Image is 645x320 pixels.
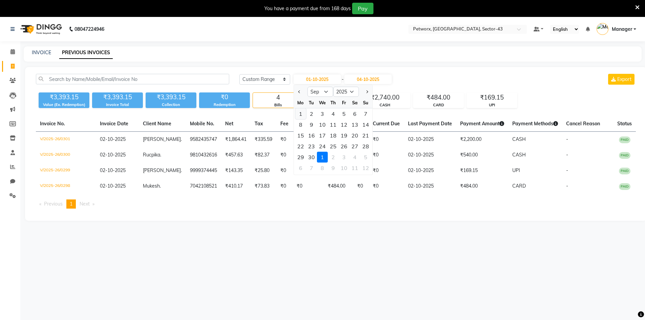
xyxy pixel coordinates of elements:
[306,163,317,173] div: Tuesday, October 7, 2025
[143,152,160,158] span: Rucpika
[339,108,349,119] div: 5
[251,147,276,163] td: ₹82.37
[295,152,306,163] div: 29
[276,178,293,194] td: ₹0
[225,121,233,127] span: Net
[369,163,404,178] td: ₹0
[413,102,464,108] div: CARD
[317,108,328,119] div: 3
[404,178,456,194] td: 02-10-2025
[617,76,631,82] span: Export
[74,20,104,39] b: 08047224946
[408,121,452,127] span: Last Payment Date
[349,119,360,130] div: Saturday, September 13, 2025
[360,152,371,163] div: Sunday, October 5, 2025
[186,163,221,178] td: 9999374445
[353,178,369,194] td: ₹0
[70,201,72,207] span: 1
[349,163,360,173] div: 11
[293,132,324,148] td: ₹0
[360,119,371,130] div: 14
[360,130,371,141] div: 21
[369,178,404,194] td: ₹0
[295,119,306,130] div: Monday, September 8, 2025
[295,130,306,141] div: 15
[295,163,306,173] div: 6
[17,20,64,39] img: logo
[276,163,293,178] td: ₹0
[251,178,276,194] td: ₹73.83
[100,152,126,158] span: 02-10-2025
[39,102,89,108] div: Value (Ex. Redemption)
[251,163,276,178] td: ₹25.80
[566,183,568,189] span: -
[456,147,508,163] td: ₹540.00
[317,108,328,119] div: Wednesday, September 3, 2025
[146,102,196,108] div: Collection
[295,163,306,173] div: Monday, October 6, 2025
[181,136,182,142] span: .
[306,108,317,119] div: 2
[146,92,196,102] div: ₹3,393.15
[328,130,339,141] div: 18
[295,141,306,152] div: Monday, September 22, 2025
[339,141,349,152] div: Friday, September 26, 2025
[328,152,339,163] div: 2
[619,152,630,159] span: PAID
[306,141,317,152] div: 23
[349,108,360,119] div: Saturday, September 6, 2025
[317,152,328,163] div: Wednesday, October 1, 2025
[619,183,630,190] span: PAID
[339,130,349,141] div: 19
[253,102,303,108] div: Bills
[221,163,251,178] td: ₹143.35
[456,163,508,178] td: ₹169.15
[317,152,328,163] div: 1
[349,163,360,173] div: Saturday, October 11, 2025
[512,152,526,158] span: CASH
[328,163,339,173] div: Thursday, October 9, 2025
[339,119,349,130] div: 12
[467,102,517,108] div: UPI
[566,152,568,158] span: -
[349,152,360,163] div: Saturday, October 4, 2025
[360,119,371,130] div: Sunday, September 14, 2025
[297,86,302,97] button: Previous month
[276,132,293,148] td: ₹0
[566,167,568,173] span: -
[360,108,371,119] div: 7
[360,141,371,152] div: 28
[221,178,251,194] td: ₹410.17
[360,130,371,141] div: Sunday, September 21, 2025
[317,163,328,173] div: Wednesday, October 8, 2025
[512,136,526,142] span: CASH
[617,121,632,127] span: Status
[143,121,171,127] span: Client Name
[608,74,635,85] button: Export
[339,152,349,163] div: 3
[317,163,328,173] div: 8
[360,108,371,119] div: Sunday, September 7, 2025
[199,102,250,108] div: Redemption
[295,108,306,119] div: Monday, September 1, 2025
[280,121,288,127] span: Fee
[619,136,630,143] span: PAID
[294,74,341,84] input: Start Date
[306,119,317,130] div: 9
[190,121,214,127] span: Mobile No.
[328,141,339,152] div: 25
[328,141,339,152] div: Thursday, September 25, 2025
[360,141,371,152] div: Sunday, September 28, 2025
[59,47,113,59] a: PREVIOUS INVOICES
[369,132,404,148] td: ₹0
[328,119,339,130] div: Thursday, September 11, 2025
[100,121,128,127] span: Invoice Date
[181,167,182,173] span: .
[467,93,517,102] div: ₹169.15
[306,163,317,173] div: 7
[264,5,351,12] div: You have a payment due from 168 days
[143,183,160,189] span: Mukesh
[456,178,508,194] td: ₹484.00
[186,132,221,148] td: 9582435747
[160,152,161,158] span: .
